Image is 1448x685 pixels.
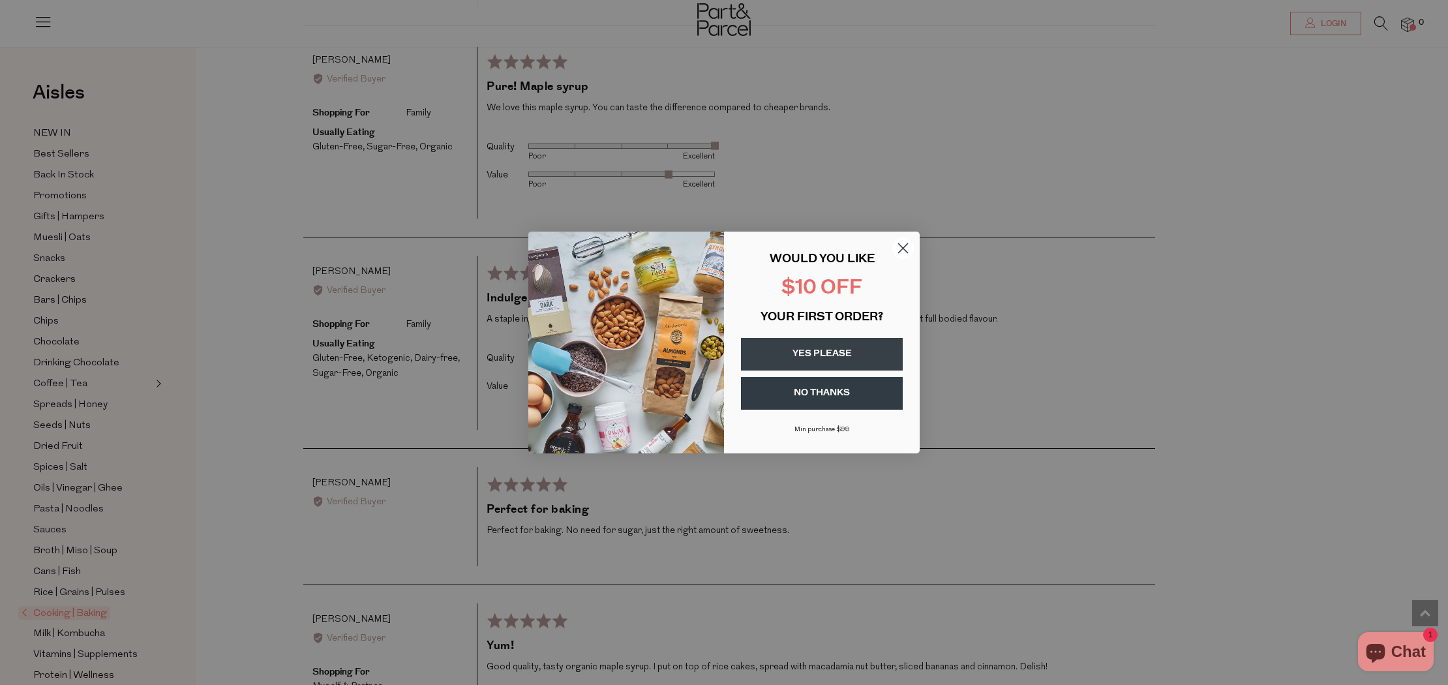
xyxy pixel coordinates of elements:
span: Min purchase $99 [794,426,850,433]
span: WOULD YOU LIKE [770,254,875,266]
button: Close dialog [892,237,914,260]
button: YES PLEASE [741,338,903,371]
button: NO THANKS [741,377,903,410]
inbox-online-store-chat: Shopify online store chat [1354,632,1438,675]
span: $10 OFF [781,279,862,299]
span: YOUR FIRST ORDER? [761,312,883,324]
img: 43fba0fb-7538-40bc-babb-ffb1a4d097bc.jpeg [528,232,724,453]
